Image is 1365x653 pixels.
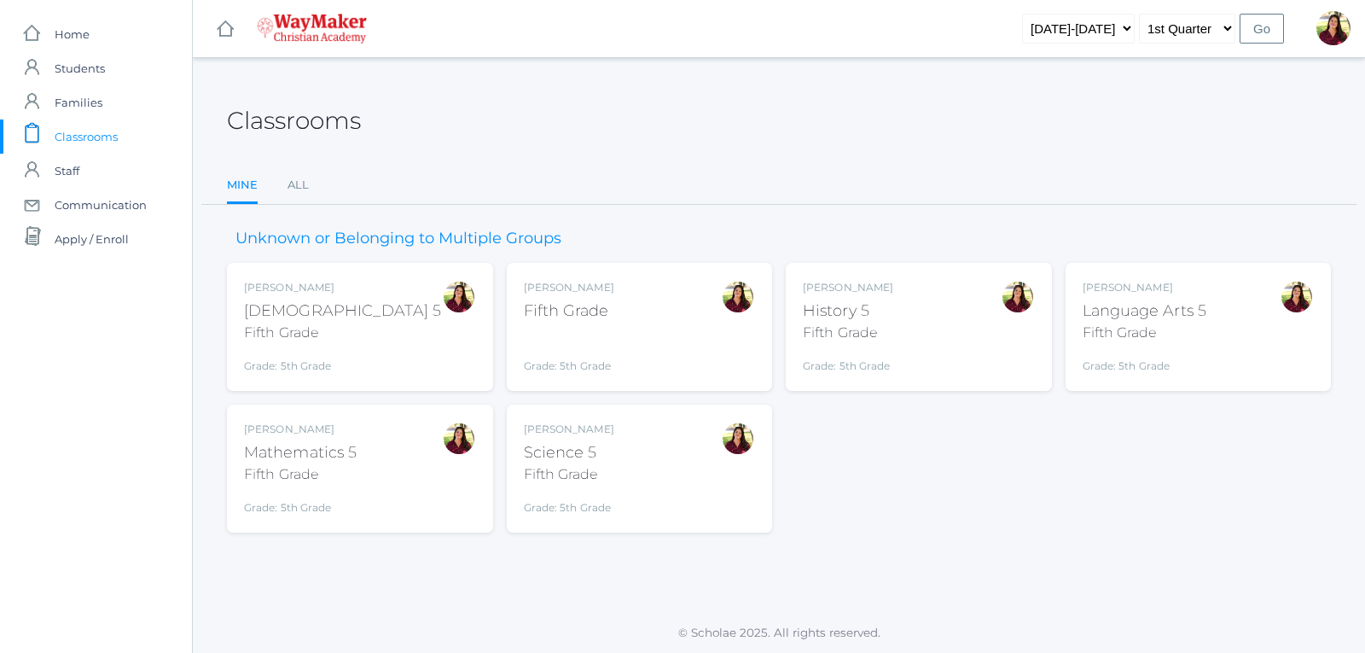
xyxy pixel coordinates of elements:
[721,280,755,314] div: Elizabeth Benzinger
[803,323,893,343] div: Fifth Grade
[1240,14,1284,44] input: Go
[227,230,570,248] h3: Unknown or Belonging to Multiple Groups
[1083,350,1207,374] div: Grade: 5th Grade
[442,280,476,314] div: Elizabeth Benzinger
[524,464,614,485] div: Fifth Grade
[803,350,893,374] div: Grade: 5th Grade
[227,168,258,205] a: Mine
[55,222,129,256] span: Apply / Enroll
[442,422,476,456] div: Elizabeth Benzinger
[55,51,105,85] span: Students
[244,350,441,374] div: Grade: 5th Grade
[244,300,441,323] div: [DEMOGRAPHIC_DATA] 5
[524,300,614,323] div: Fifth Grade
[288,168,309,202] a: All
[1083,323,1207,343] div: Fifth Grade
[524,441,614,464] div: Science 5
[55,188,147,222] span: Communication
[244,323,441,343] div: Fifth Grade
[524,280,614,295] div: [PERSON_NAME]
[55,120,118,154] span: Classrooms
[257,14,367,44] img: 4_waymaker-logo-stack-white.png
[1001,280,1035,314] div: Elizabeth Benzinger
[721,422,755,456] div: Elizabeth Benzinger
[1083,280,1207,295] div: [PERSON_NAME]
[524,492,614,516] div: Grade: 5th Grade
[193,624,1365,641] p: © Scholae 2025. All rights reserved.
[803,300,893,323] div: History 5
[244,441,357,464] div: Mathematics 5
[1316,11,1350,45] div: Elizabeth Benzinger
[55,17,90,51] span: Home
[55,154,79,188] span: Staff
[244,492,357,516] div: Grade: 5th Grade
[524,329,614,374] div: Grade: 5th Grade
[803,280,893,295] div: [PERSON_NAME]
[55,85,102,120] span: Families
[244,422,357,437] div: [PERSON_NAME]
[244,280,441,295] div: [PERSON_NAME]
[524,422,614,437] div: [PERSON_NAME]
[1280,280,1314,314] div: Elizabeth Benzinger
[1083,300,1207,323] div: Language Arts 5
[244,464,357,485] div: Fifth Grade
[227,108,361,134] h2: Classrooms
